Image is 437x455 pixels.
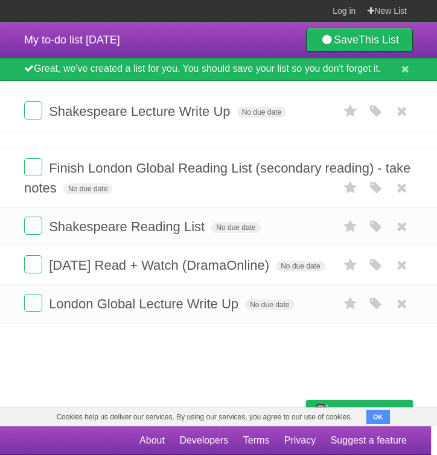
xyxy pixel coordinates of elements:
label: Done [24,217,42,235]
label: Star task [339,217,362,237]
a: Developers [179,429,228,452]
span: No due date [211,222,260,233]
label: Star task [339,255,362,275]
label: Done [24,294,42,312]
label: Star task [339,178,362,198]
img: Buy me a coffee [312,401,328,421]
label: Star task [339,294,362,314]
span: My to-do list [DATE] [24,34,120,46]
label: Done [24,101,42,119]
a: About [139,429,165,452]
span: London Global Lecture Write Up [49,296,241,311]
a: Suggest a feature [331,429,407,452]
span: Finish London Global Reading List (secondary reading) - take notes [24,161,410,196]
span: Shakespeare Reading List [49,219,208,234]
span: Cookies help us deliver our services. By using our services, you agree to our use of cookies. [44,408,364,426]
span: No due date [63,183,112,194]
a: Privacy [284,429,316,452]
a: SaveThis List [306,28,413,52]
span: [DATE] Read + Watch (DramaOnline) [49,258,272,273]
span: Shakespeare Lecture Write Up [49,104,233,119]
span: No due date [237,107,286,118]
label: Done [24,158,42,176]
label: Done [24,255,42,273]
span: Buy me a coffee [331,401,407,422]
a: Terms [243,429,270,452]
label: Star task [339,101,362,121]
a: Buy me a coffee [306,400,413,422]
span: No due date [245,299,294,310]
span: No due date [276,261,325,272]
b: This List [359,34,399,46]
button: OK [366,410,390,424]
